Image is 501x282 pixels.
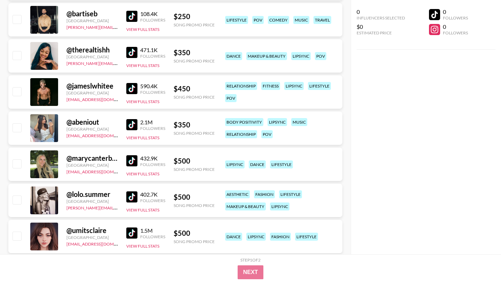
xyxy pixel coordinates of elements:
[140,198,165,203] div: Followers
[174,193,215,201] div: $ 500
[66,23,169,30] a: [PERSON_NAME][EMAIL_ADDRESS][DOMAIN_NAME]
[66,54,118,59] div: [GEOGRAPHIC_DATA]
[126,135,159,140] button: View Full Stats
[66,235,118,240] div: [GEOGRAPHIC_DATA]
[140,234,165,239] div: Followers
[313,16,331,24] div: travel
[126,207,159,213] button: View Full Stats
[174,157,215,165] div: $ 500
[291,118,307,126] div: music
[279,190,302,198] div: lifestyle
[225,190,250,198] div: aesthetic
[225,130,257,138] div: relationship
[357,8,405,15] div: 0
[174,131,215,136] div: Song Promo Price
[66,126,118,132] div: [GEOGRAPHIC_DATA]
[140,162,165,167] div: Followers
[225,94,237,102] div: pov
[126,27,159,32] button: View Full Stats
[225,233,242,241] div: dance
[174,167,215,172] div: Song Promo Price
[284,82,304,90] div: lipsync
[295,233,318,241] div: lifestyle
[261,130,273,138] div: pov
[66,154,118,163] div: @ marycanterbury
[270,202,289,210] div: lipsync
[140,90,165,95] div: Followers
[140,10,165,17] div: 108.4K
[174,203,215,208] div: Song Promo Price
[66,90,118,96] div: [GEOGRAPHIC_DATA]
[66,132,136,138] a: [EMAIL_ADDRESS][DOMAIN_NAME]
[66,190,118,199] div: @ lolo.summer
[225,52,242,60] div: dance
[252,16,264,24] div: pov
[174,48,215,57] div: $ 350
[126,155,137,166] img: TikTok
[291,52,311,60] div: lipsync
[254,190,275,198] div: fashion
[66,82,118,90] div: @ jameslwhitee
[66,45,118,54] div: @ therealtishh
[443,8,468,15] div: 0
[126,83,137,94] img: TikTok
[225,16,248,24] div: lifestyle
[140,191,165,198] div: 402.7K
[174,121,215,129] div: $ 350
[466,247,493,274] iframe: Drift Widget Chat Controller
[249,160,266,168] div: dance
[66,18,118,23] div: [GEOGRAPHIC_DATA]
[174,94,215,100] div: Song Promo Price
[126,63,159,68] button: View Full Stats
[270,233,291,241] div: fashion
[443,15,468,20] div: Followers
[174,239,215,244] div: Song Promo Price
[126,99,159,104] button: View Full Stats
[66,199,118,204] div: [GEOGRAPHIC_DATA]
[66,118,118,126] div: @ abeniout
[126,243,159,249] button: View Full Stats
[246,52,287,60] div: makeup & beauty
[357,23,405,30] div: $0
[268,16,289,24] div: comedy
[66,96,136,102] a: [EMAIL_ADDRESS][DOMAIN_NAME]
[174,58,215,64] div: Song Promo Price
[443,23,468,30] div: 0
[140,119,165,126] div: 2.1M
[126,119,137,130] img: TikTok
[140,155,165,162] div: 432.9K
[140,47,165,53] div: 471.1K
[357,15,405,20] div: Influencers Selected
[126,11,137,22] img: TikTok
[66,9,118,18] div: @ bartiseb
[126,171,159,176] button: View Full Stats
[66,168,136,174] a: [EMAIL_ADDRESS][DOMAIN_NAME]
[261,82,280,90] div: fitness
[174,12,215,21] div: $ 250
[315,52,326,60] div: pov
[66,59,169,66] a: [PERSON_NAME][EMAIL_ADDRESS][DOMAIN_NAME]
[174,22,215,27] div: Song Promo Price
[126,191,137,202] img: TikTok
[225,118,263,126] div: body positivity
[240,257,261,263] div: Step 1 of 2
[293,16,309,24] div: music
[246,233,266,241] div: lipsync
[225,160,245,168] div: lipsync
[140,126,165,131] div: Followers
[443,30,468,35] div: Followers
[66,240,136,247] a: [EMAIL_ADDRESS][DOMAIN_NAME]
[270,160,293,168] div: lifestyle
[174,229,215,238] div: $ 500
[140,17,165,23] div: Followers
[268,118,287,126] div: lipsync
[126,47,137,58] img: TikTok
[140,53,165,59] div: Followers
[174,84,215,93] div: $ 450
[66,204,169,210] a: [PERSON_NAME][EMAIL_ADDRESS][DOMAIN_NAME]
[140,83,165,90] div: 590.4K
[357,30,405,35] div: Estimated Price
[225,82,257,90] div: relationship
[126,227,137,239] img: TikTok
[66,163,118,168] div: [GEOGRAPHIC_DATA]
